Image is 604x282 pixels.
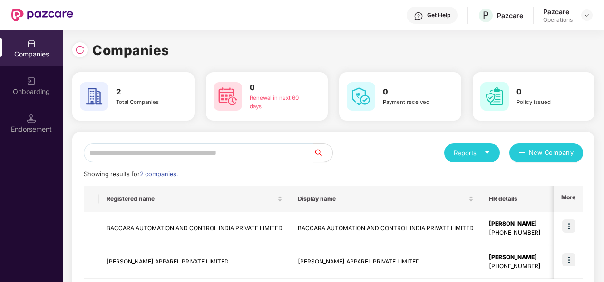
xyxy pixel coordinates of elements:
[116,86,175,98] h3: 2
[543,7,573,16] div: Pazcare
[27,39,36,48] img: svg+xml;base64,PHN2ZyBpZD0iQ29tcGFuaWVzIiB4bWxucz0iaHR0cDovL3d3dy53My5vcmcvMjAwMC9zdmciIHdpZHRoPS...
[509,143,583,162] button: plusNew Company
[489,228,541,237] div: [PHONE_NUMBER]
[454,148,490,158] div: Reports
[347,82,375,111] img: svg+xml;base64,PHN2ZyB4bWxucz0iaHR0cDovL3d3dy53My5vcmcvMjAwMC9zdmciIHdpZHRoPSI2MCIgaGVpZ2h0PSI2MC...
[543,16,573,24] div: Operations
[11,9,73,21] img: New Pazcare Logo
[562,253,575,266] img: icon
[250,94,309,111] div: Renewal in next 60 days
[27,76,36,86] img: svg+xml;base64,PHN2ZyB3aWR0aD0iMjAiIGhlaWdodD0iMjAiIHZpZXdCb3g9IjAgMCAyMCAyMCIgZmlsbD0ibm9uZSIgeG...
[99,245,290,279] td: [PERSON_NAME] APPAREL PRIVATE LIMITED
[298,195,467,203] span: Display name
[92,40,169,61] h1: Companies
[313,149,332,157] span: search
[27,114,36,123] img: svg+xml;base64,PHN2ZyB3aWR0aD0iMTQuNSIgaGVpZ2h0PSIxNC41IiB2aWV3Qm94PSIwIDAgMTYgMTYiIGZpbGw9Im5vbm...
[562,219,575,233] img: icon
[489,219,541,228] div: [PERSON_NAME]
[516,98,575,107] div: Policy issued
[107,195,275,203] span: Registered name
[489,262,541,271] div: [PHONE_NUMBER]
[75,45,85,55] img: svg+xml;base64,PHN2ZyBpZD0iUmVsb2FkLTMyeDMyIiB4bWxucz0iaHR0cDovL3d3dy53My5vcmcvMjAwMC9zdmciIHdpZH...
[99,212,290,245] td: BACCARA AUTOMATION AND CONTROL INDIA PRIVATE LIMITED
[99,186,290,212] th: Registered name
[583,11,591,19] img: svg+xml;base64,PHN2ZyBpZD0iRHJvcGRvd24tMzJ4MzIiIHhtbG5zPSJodHRwOi8vd3d3LnczLm9yZy8yMDAwL3N2ZyIgd2...
[80,82,108,111] img: svg+xml;base64,PHN2ZyB4bWxucz0iaHR0cDovL3d3dy53My5vcmcvMjAwMC9zdmciIHdpZHRoPSI2MCIgaGVpZ2h0PSI2MC...
[140,170,178,178] span: 2 companies.
[529,148,574,158] span: New Company
[290,186,481,212] th: Display name
[489,253,541,262] div: [PERSON_NAME]
[427,11,450,19] div: Get Help
[481,186,548,212] th: HR details
[313,143,333,162] button: search
[290,245,481,279] td: [PERSON_NAME] APPAREL PRIVATE LIMITED
[414,11,423,21] img: svg+xml;base64,PHN2ZyBpZD0iSGVscC0zMngzMiIgeG1sbnM9Imh0dHA6Ly93d3cudzMub3JnLzIwMDAvc3ZnIiB3aWR0aD...
[484,150,490,156] span: caret-down
[290,212,481,245] td: BACCARA AUTOMATION AND CONTROL INDIA PRIVATE LIMITED
[250,82,309,94] h3: 0
[214,82,242,111] img: svg+xml;base64,PHN2ZyB4bWxucz0iaHR0cDovL3d3dy53My5vcmcvMjAwMC9zdmciIHdpZHRoPSI2MCIgaGVpZ2h0PSI2MC...
[516,86,575,98] h3: 0
[84,170,178,178] span: Showing results for
[480,82,509,111] img: svg+xml;base64,PHN2ZyB4bWxucz0iaHR0cDovL3d3dy53My5vcmcvMjAwMC9zdmciIHdpZHRoPSI2MCIgaGVpZ2h0PSI2MC...
[383,86,442,98] h3: 0
[497,11,523,20] div: Pazcare
[116,98,175,107] div: Total Companies
[519,150,525,157] span: plus
[383,98,442,107] div: Payment received
[554,186,583,212] th: More
[483,9,489,21] span: P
